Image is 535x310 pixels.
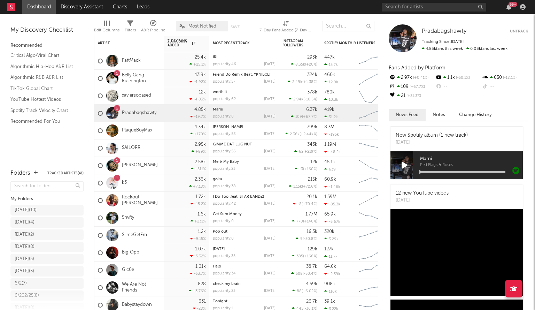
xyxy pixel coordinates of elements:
[189,289,206,293] div: +3.76 %
[324,132,339,137] div: -195k
[264,167,276,171] div: [DATE]
[192,149,206,154] div: +89 %
[295,167,317,171] div: ( )
[324,55,335,60] div: 447k
[10,254,84,264] a: [DATE](5)
[455,76,470,80] span: -50.1 %
[213,289,235,293] div: popularity: 23
[15,230,34,239] div: [DATE] ( 2 )
[199,90,206,94] div: 12k
[510,28,528,35] button: Untrack
[213,300,276,303] div: Tonight
[199,299,206,304] div: 631
[306,282,317,286] div: 4.59k
[213,90,276,94] div: worth it
[213,160,276,164] div: Me & My Baby
[197,212,206,217] div: 1.6k
[356,244,387,262] svg: Chart title
[324,90,335,94] div: 780k
[122,162,158,168] a: [PERSON_NAME]
[10,74,77,81] a: Algorithmic R&B A&R List
[213,150,236,153] div: popularity: 56
[509,2,517,7] div: 99 +
[10,26,84,35] div: My Discovery Checklist
[356,157,387,174] svg: Chart title
[324,237,339,241] div: 3.29k
[296,255,303,258] span: 385
[324,202,340,206] div: -85.3k
[324,73,335,77] div: 460k
[213,97,236,101] div: popularity: 62
[213,160,239,164] a: Me & My Baby
[195,264,206,269] div: 1.01k
[189,62,206,67] div: +25.1 %
[356,139,387,157] svg: Chart title
[324,80,338,84] div: 12.9k
[396,190,449,197] div: 12 new YouTube videos
[189,97,206,101] div: -4.83 %
[292,219,317,224] div: ( )
[290,133,300,136] span: 2.36k
[482,82,528,91] div: --
[422,47,463,51] span: 4.85k fans this week
[303,80,316,84] span: +1.38 %
[264,150,276,153] div: [DATE]
[291,114,317,119] div: ( )
[213,195,264,199] a: I Do Too (feat. STAR BANDZ)
[324,229,334,234] div: 320k
[389,82,435,91] div: 109
[94,17,119,38] div: Edit Columns
[324,41,377,45] div: Spotify Monthly Listeners
[296,220,303,224] span: 778
[15,279,27,288] div: 6/2 ( 7 )
[213,73,270,77] a: Friend Do Remix (feat. YKNIECE)
[435,73,481,82] div: 1.1k
[15,255,34,263] div: [DATE] ( 5 )
[264,254,276,258] div: [DATE]
[304,167,316,171] span: +160 %
[324,195,336,199] div: 1.59M
[306,63,316,67] span: +20 %
[304,220,316,224] span: +140 %
[426,109,452,121] button: Notes
[122,93,151,99] a: xaviersobased
[122,145,140,151] a: SAILORR
[303,185,316,189] span: +72.6 %
[324,160,335,164] div: 45.1k
[122,250,139,256] a: Big Opp
[195,55,206,60] div: 25.4k
[324,115,338,119] div: 31.2k
[282,39,307,47] div: Instagram Followers
[301,133,316,136] span: +2.44k %
[264,272,276,275] div: [DATE]
[299,167,303,171] span: 13
[15,206,37,214] div: [DATE] ( 10 )
[191,202,206,206] div: -15.2 %
[10,229,84,240] a: [DATE](2)
[307,229,317,234] div: 16.3k
[293,185,302,189] span: 1.15k
[10,217,84,228] a: [DATE](4)
[10,181,84,191] input: Search for folders...
[422,28,466,34] span: Pradabagshawty
[122,215,134,221] a: Shvfty
[289,184,317,189] div: ( )
[292,254,317,258] div: ( )
[141,17,165,38] div: A&R Pipeline
[324,107,334,112] div: 419k
[188,24,216,29] span: Most Notified
[194,125,206,129] div: 4.34k
[10,278,84,289] a: 6/2(7)
[396,139,468,146] div: [DATE]
[324,254,338,259] div: 11.7k
[382,3,486,12] input: Search for artists
[324,142,336,147] div: 1.19M
[285,132,317,136] div: ( )
[10,85,77,92] a: TikTok Global Chart
[213,265,221,269] a: Halo
[198,229,206,234] div: 1.2k
[297,202,302,206] span: -8
[356,70,387,87] svg: Chart title
[213,265,276,269] div: Halo
[264,62,276,66] div: [DATE]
